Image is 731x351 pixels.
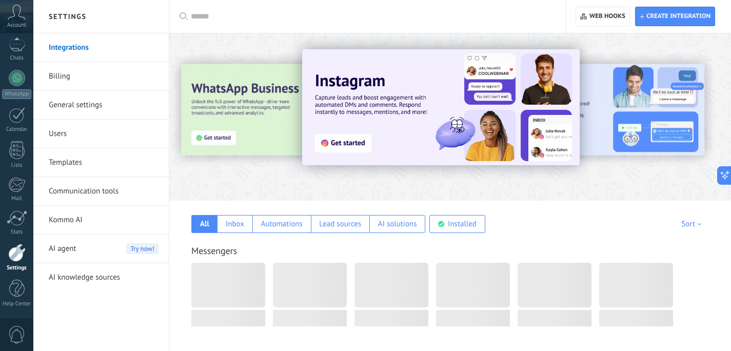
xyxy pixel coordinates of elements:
[2,229,32,236] div: Stats
[181,64,400,155] img: Slide 3
[49,33,159,62] a: Integrations
[49,148,159,177] a: Templates
[33,33,169,62] li: Integrations
[2,55,32,62] div: Chats
[576,7,629,26] button: Web hooks
[2,162,32,169] div: Lists
[49,177,159,206] a: Communication tools
[486,64,704,155] img: Slide 2
[33,62,169,91] li: Billing
[7,22,26,29] span: Account
[200,219,209,229] div: All
[33,91,169,120] li: General settings
[226,219,244,229] div: Inbox
[33,263,169,291] li: AI knowledge sources
[33,235,169,263] li: AI agent
[126,243,159,254] span: Try now!
[2,89,31,99] div: WhatsApp
[2,196,32,202] div: Mail
[49,263,159,292] a: AI knowledge sources
[2,265,32,271] div: Settings
[261,219,303,229] div: Automations
[49,91,159,120] a: General settings
[49,206,159,235] a: Kommo AI
[589,12,625,21] span: Web hooks
[33,206,169,235] li: Kommo AI
[2,126,32,133] div: Calendar
[49,235,76,263] span: AI agent
[635,7,715,26] button: Create integration
[302,49,580,165] img: Slide 1
[49,235,159,263] a: AI agentTry now!
[378,219,417,229] div: AI solutions
[49,62,159,91] a: Billing
[33,148,169,177] li: Templates
[448,219,477,229] div: Installed
[681,219,705,229] div: Sort
[646,12,710,21] span: Create integration
[319,219,361,229] div: Lead sources
[2,301,32,307] div: Help Center
[191,245,237,257] a: Messengers
[49,120,159,148] a: Users
[33,120,169,148] li: Users
[33,177,169,206] li: Communication tools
